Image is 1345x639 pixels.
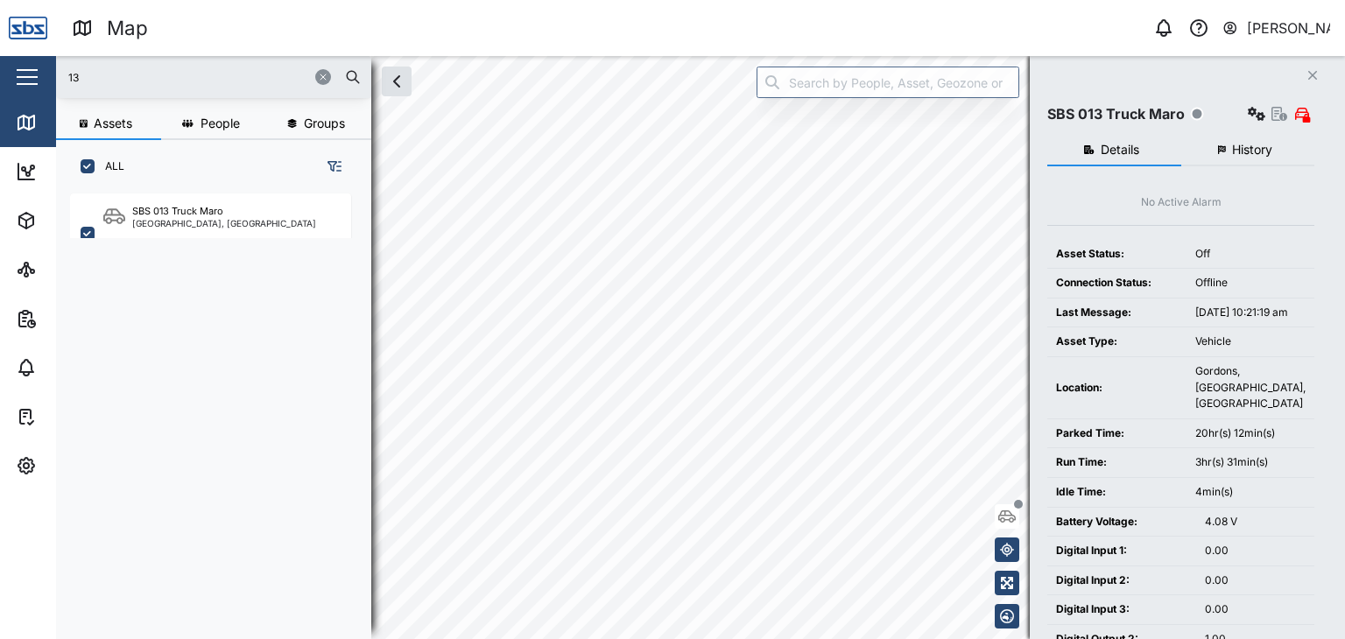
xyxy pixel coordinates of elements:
span: People [201,117,240,130]
span: Details [1101,144,1139,156]
div: [DATE] 10:21:19 am [1195,305,1306,321]
div: [PERSON_NAME] [1247,18,1331,39]
div: Dashboard [46,162,124,181]
span: Assets [94,117,132,130]
div: 0.00 [1205,601,1306,618]
div: grid [70,187,370,625]
button: [PERSON_NAME] [1222,16,1331,40]
div: Battery Voltage: [1056,514,1187,530]
div: Vehicle [1195,334,1306,350]
div: Digital Input 2: [1056,572,1187,589]
input: Search by People, Asset, Geozone or Place [757,67,1019,98]
div: Parked Time: [1056,425,1178,442]
div: Connection Status: [1056,275,1178,291]
input: Search assets or drivers [67,64,361,90]
div: 4.08 V [1205,514,1306,530]
div: Alarms [46,358,100,377]
div: Asset Type: [1056,334,1178,350]
div: Digital Input 3: [1056,601,1187,618]
div: Asset Status: [1056,246,1178,263]
div: Tasks [46,407,94,426]
div: Idle Time: [1056,484,1178,501]
div: Digital Input 1: [1056,543,1187,559]
img: Main Logo [9,9,47,47]
div: SBS 013 Truck Maro [1047,103,1185,125]
div: Offline [1195,275,1306,291]
div: Reports [46,309,105,328]
div: Map [107,13,148,44]
div: Last Message: [1056,305,1178,321]
div: Settings [46,456,108,475]
div: Run Time: [1056,454,1178,471]
div: 20hr(s) 12min(s) [1195,425,1306,442]
div: Map [46,113,85,132]
div: 3hr(s) 31min(s) [1195,454,1306,471]
div: Assets [46,211,100,230]
div: Location: [1056,380,1178,397]
div: No Active Alarm [1141,194,1222,211]
div: 0.00 [1205,572,1306,589]
span: History [1232,144,1272,156]
div: Off [1195,246,1306,263]
span: Groups [304,117,345,130]
div: Sites [46,260,88,279]
div: Gordons, [GEOGRAPHIC_DATA], [GEOGRAPHIC_DATA] [1195,363,1306,412]
div: 0.00 [1205,543,1306,559]
div: 4min(s) [1195,484,1306,501]
div: [GEOGRAPHIC_DATA], [GEOGRAPHIC_DATA] [132,219,316,228]
canvas: Map [56,56,1345,639]
label: ALL [95,159,124,173]
div: SBS 013 Truck Maro [132,204,223,219]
